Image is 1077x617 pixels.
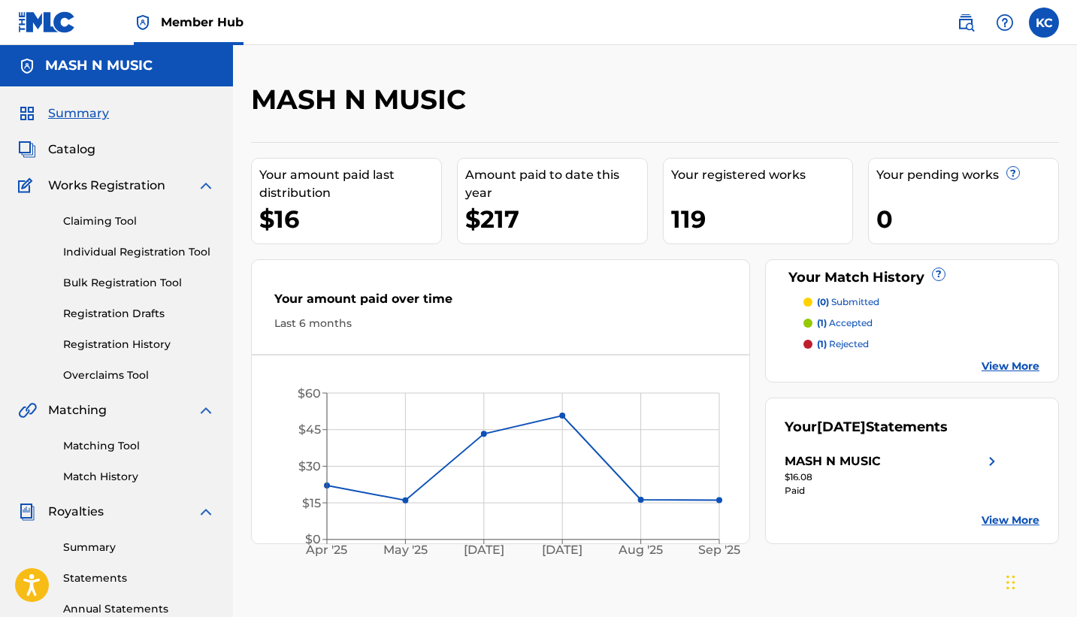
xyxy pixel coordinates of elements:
[876,166,1058,184] div: Your pending works
[817,317,827,328] span: (1)
[671,166,853,184] div: Your registered works
[274,316,727,331] div: Last 6 months
[45,57,153,74] h5: MASH N MUSIC
[63,367,215,383] a: Overclaims Tool
[18,104,109,122] a: SummarySummary
[465,202,647,236] div: $217
[298,459,321,473] tspan: $30
[306,543,348,557] tspan: Apr '25
[63,244,215,260] a: Individual Registration Tool
[134,14,152,32] img: Top Rightsholder
[618,543,663,557] tspan: Aug '25
[817,337,869,351] p: rejected
[259,166,441,202] div: Your amount paid last distribution
[957,14,975,32] img: search
[1029,8,1059,38] div: User Menu
[63,275,215,291] a: Bulk Registration Tool
[951,8,981,38] a: Public Search
[817,316,873,330] p: accepted
[464,543,504,557] tspan: [DATE]
[671,202,853,236] div: 119
[803,337,1039,351] a: (1) rejected
[18,141,95,159] a: CatalogCatalog
[542,543,582,557] tspan: [DATE]
[785,470,1001,484] div: $16.08
[18,401,37,419] img: Matching
[48,177,165,195] span: Works Registration
[982,513,1039,528] a: View More
[817,338,827,349] span: (1)
[982,358,1039,374] a: View More
[383,543,428,557] tspan: May '25
[990,8,1020,38] div: Help
[18,177,38,195] img: Works Registration
[298,386,321,401] tspan: $60
[259,202,441,236] div: $16
[1035,396,1077,517] iframe: Resource Center
[817,295,879,309] p: submitted
[1006,560,1015,605] div: Drag
[302,496,321,510] tspan: $15
[785,452,1001,498] a: MASH N MUSICright chevron icon$16.08Paid
[305,532,321,546] tspan: $0
[803,316,1039,330] a: (1) accepted
[48,104,109,122] span: Summary
[785,452,881,470] div: MASH N MUSIC
[48,401,107,419] span: Matching
[785,268,1039,288] div: Your Match History
[18,503,36,521] img: Royalties
[274,290,727,316] div: Your amount paid over time
[983,452,1001,470] img: right chevron icon
[63,570,215,586] a: Statements
[63,540,215,555] a: Summary
[18,104,36,122] img: Summary
[803,295,1039,309] a: (0) submitted
[63,213,215,229] a: Claiming Tool
[197,503,215,521] img: expand
[817,419,866,435] span: [DATE]
[63,306,215,322] a: Registration Drafts
[698,543,740,557] tspan: Sep '25
[197,401,215,419] img: expand
[298,422,321,437] tspan: $45
[48,141,95,159] span: Catalog
[933,268,945,280] span: ?
[785,417,948,437] div: Your Statements
[817,296,829,307] span: (0)
[63,469,215,485] a: Match History
[251,83,473,116] h2: MASH N MUSIC
[63,337,215,352] a: Registration History
[465,166,647,202] div: Amount paid to date this year
[48,503,104,521] span: Royalties
[18,11,76,33] img: MLC Logo
[18,57,36,75] img: Accounts
[63,438,215,454] a: Matching Tool
[18,141,36,159] img: Catalog
[197,177,215,195] img: expand
[876,202,1058,236] div: 0
[63,601,215,617] a: Annual Statements
[996,14,1014,32] img: help
[1007,167,1019,179] span: ?
[1002,545,1077,617] iframe: Chat Widget
[161,14,244,31] span: Member Hub
[785,484,1001,498] div: Paid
